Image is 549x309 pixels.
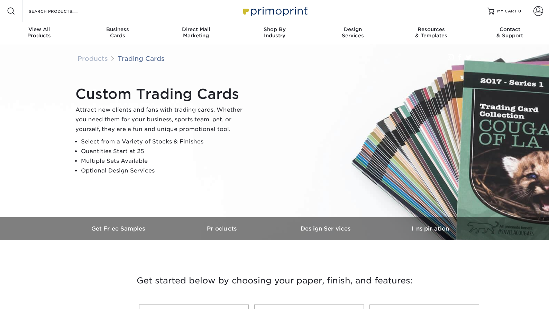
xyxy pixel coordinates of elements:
[314,26,392,39] div: Services
[275,225,378,232] h3: Design Services
[171,225,275,232] h3: Products
[28,7,95,15] input: SEARCH PRODUCTS.....
[392,26,471,39] div: & Templates
[275,217,378,240] a: Design Services
[157,22,235,44] a: Direct MailMarketing
[392,22,471,44] a: Resources& Templates
[497,8,517,14] span: MY CART
[157,26,235,32] span: Direct Mail
[470,26,549,39] div: & Support
[235,26,314,39] div: Industry
[392,26,471,32] span: Resources
[314,22,392,44] a: DesignServices
[72,265,477,296] h3: Get started below by choosing your paper, finish, and features:
[470,26,549,32] span: Contact
[118,55,165,62] a: Trading Cards
[171,217,275,240] a: Products
[81,147,248,156] li: Quantities Start at 25
[157,26,235,39] div: Marketing
[79,22,157,44] a: BusinessCards
[235,26,314,32] span: Shop By
[77,55,108,62] a: Products
[67,225,171,232] h3: Get Free Samples
[81,156,248,166] li: Multiple Sets Available
[314,26,392,32] span: Design
[378,217,482,240] a: Inspiration
[240,3,309,18] img: Primoprint
[79,26,157,39] div: Cards
[75,86,248,102] h1: Custom Trading Cards
[518,9,521,13] span: 0
[67,217,171,240] a: Get Free Samples
[79,26,157,32] span: Business
[378,225,482,232] h3: Inspiration
[470,22,549,44] a: Contact& Support
[81,166,248,176] li: Optional Design Services
[81,137,248,147] li: Select from a Variety of Stocks & Finishes
[75,105,248,134] p: Attract new clients and fans with trading cards. Whether you need them for your business, sports ...
[235,22,314,44] a: Shop ByIndustry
